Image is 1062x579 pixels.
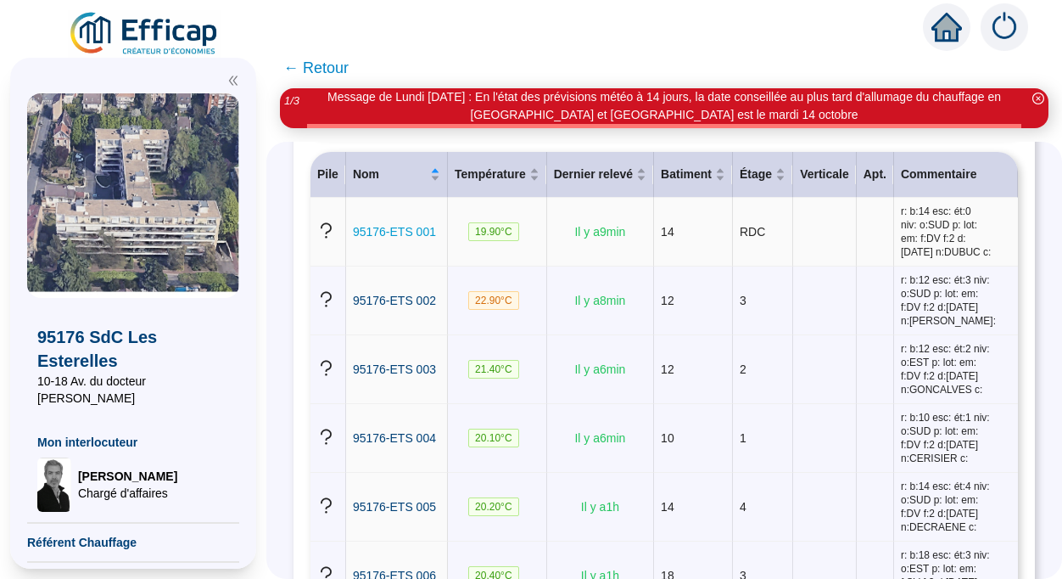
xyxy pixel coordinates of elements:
img: alerts [981,3,1028,51]
span: 2 [740,363,746,376]
span: question [317,290,335,308]
span: question [317,359,335,377]
span: Il y a 1 h [581,500,619,514]
img: efficap energie logo [68,10,221,58]
span: 1 [740,431,746,445]
span: 95176 SdC Les Esterelles [37,325,229,373]
span: question [317,497,335,514]
th: Apt. [857,152,894,198]
span: 20.10 °C [468,429,519,447]
span: Il y a 8 min [574,294,625,307]
span: 3 [740,294,746,307]
span: question [317,222,335,239]
th: Dernier relevé [547,152,654,198]
span: 14 [661,225,674,239]
th: Étage [733,152,793,198]
span: r: b:12 esc: ét:3 niv: o:SUD p: lot: em: f:DV f:2 d:[DATE] n:[PERSON_NAME]: [901,273,1011,328]
span: r: b:10 esc: ét:1 niv: o:SUD p: lot: em: f:DV f:2 d:[DATE] n:CERISIER c: [901,411,1011,465]
i: 1 / 3 [284,94,299,107]
span: 4 [740,500,746,514]
span: close-circle [1032,93,1044,104]
span: r: b:12 esc: ét:2 niv: o:EST p: lot: em: f:DV f:2 d:[DATE] n:GONCALVES c: [901,342,1011,396]
span: Température [455,166,526,183]
span: home [931,12,962,42]
span: Étage [740,166,772,183]
th: Température [448,152,547,198]
span: 10-18 Av. du docteur [PERSON_NAME] [37,373,229,407]
span: 95176-ETS 002 [353,294,436,307]
span: r: b:14 esc: ét:0 niv: o:SUD p: lot: em: f:DV f:2 d:[DATE] n:DUBUC c: [901,205,1011,259]
span: 19.90 °C [468,222,519,241]
th: Batiment [654,152,733,198]
span: r: b:14 esc: ét:4 niv: o:SUD p: lot: em: f:DV f:2 d:[DATE] n:DECRAENE c: [901,480,1011,534]
span: 12 [661,363,674,376]
span: 95176-ETS 004 [353,431,436,445]
th: Nom [346,152,448,198]
a: 95176-ETS 001 [353,223,436,241]
span: Dernier relevé [554,166,633,183]
span: Mon interlocuteur [37,434,229,451]
a: 95176-ETS 004 [353,430,436,447]
th: Verticale [793,152,857,198]
span: 95176-ETS 001 [353,225,436,239]
span: double-left [227,75,239,87]
span: Batiment [661,166,712,183]
span: Pile [317,167,338,181]
span: Chargé d'affaires [78,485,177,502]
span: Il y a 6 min [574,363,625,376]
img: Chargé d'affaires [37,458,71,512]
span: question [317,428,335,446]
span: 14 [661,500,674,514]
span: Il y a 9 min [574,225,625,239]
span: RDC [740,225,765,239]
span: 12 [661,294,674,307]
span: Il y a 6 min [574,431,625,445]
span: 95176-ETS 003 [353,363,436,376]
span: Référent Chauffage [27,534,239,551]
span: [PERSON_NAME] [78,468,177,485]
span: Nom [353,166,427,183]
th: Commentaire [894,152,1018,198]
div: Message de Lundi [DATE] : En l'état des prévisions météo à 14 jours, la date conseillée au plus t... [307,88,1021,124]
a: 95176-ETS 003 [353,361,436,379]
span: 22.90 °C [468,291,519,310]
a: 95176-ETS 005 [353,498,436,516]
span: 10 [661,431,674,445]
span: 21.40 °C [468,360,519,379]
span: ← Retour [283,56,349,80]
span: 95176-ETS 005 [353,500,436,514]
span: 20.20 °C [468,497,519,516]
a: 95176-ETS 002 [353,292,436,310]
